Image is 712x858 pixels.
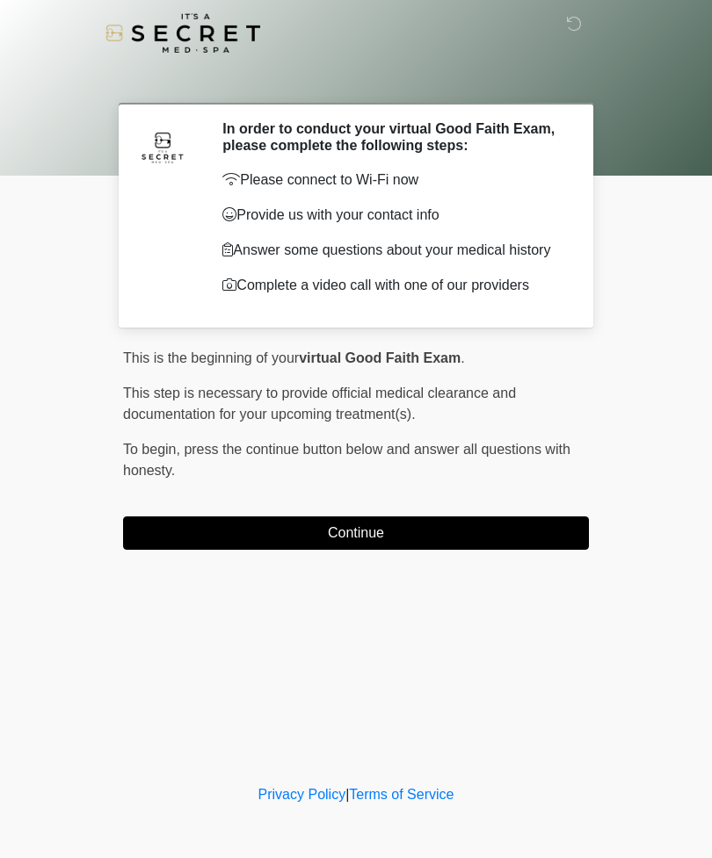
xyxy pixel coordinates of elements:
p: Answer some questions about your medical history [222,240,563,261]
img: Agent Avatar [136,120,189,173]
h2: In order to conduct your virtual Good Faith Exam, please complete the following steps: [222,120,563,154]
span: press the continue button below and answer all questions with honesty. [123,442,570,478]
span: This is the beginning of your [123,350,299,365]
a: | [345,787,349,802]
span: To begin, [123,442,184,457]
img: It's A Secret Med Spa Logo [105,13,260,53]
a: Terms of Service [349,787,454,802]
p: Complete a video call with one of our providers [222,275,563,296]
p: Provide us with your contact info [222,205,563,226]
a: Privacy Policy [258,787,346,802]
h1: ‎ ‎ [110,63,602,96]
button: Continue [123,516,589,550]
span: . [461,350,464,365]
p: Please connect to Wi-Fi now [222,169,563,191]
strong: virtual Good Faith Exam [299,350,461,365]
span: This step is necessary to provide official medical clearance and documentation for your upcoming ... [123,386,516,422]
